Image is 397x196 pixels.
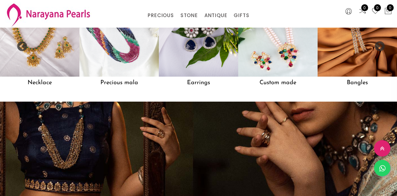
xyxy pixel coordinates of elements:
a: 0 [359,7,366,16]
h5: Earrings [159,77,238,89]
h5: Bangles [318,77,397,89]
button: Next [374,41,381,48]
button: Previous [16,41,23,48]
span: 0 [387,4,394,11]
span: 0 [361,4,368,11]
button: 0 [384,7,392,16]
a: PRECIOUS [148,11,174,20]
h5: Precious mala [79,77,159,89]
span: 0 [374,4,381,11]
a: ANTIQUE [204,11,227,20]
a: 0 [371,7,379,16]
a: STONE [180,11,198,20]
h5: Custom made [238,77,318,89]
a: GIFTS [234,11,249,20]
